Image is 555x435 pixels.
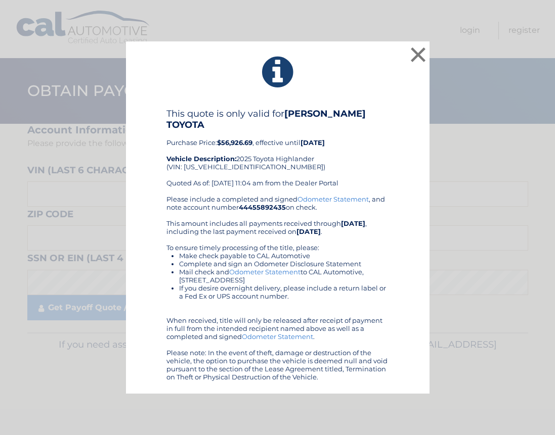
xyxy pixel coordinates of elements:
li: If you desire overnight delivery, please include a return label or a Fed Ex or UPS account number. [179,284,389,300]
strong: Vehicle Description: [166,155,236,163]
b: [PERSON_NAME] TOYOTA [166,108,366,130]
div: Please include a completed and signed , and note account number on check. This amount includes al... [166,195,389,381]
a: Odometer Statement [242,332,313,341]
div: Purchase Price: , effective until 2025 Toyota Highlander (VIN: [US_VEHICLE_IDENTIFICATION_NUMBER]... [166,108,389,195]
a: Odometer Statement [297,195,369,203]
b: [DATE] [341,219,365,227]
b: [DATE] [296,227,321,235]
li: Mail check and to CAL Automotive, [STREET_ADDRESS] [179,268,389,284]
li: Complete and sign an Odometer Disclosure Statement [179,260,389,268]
h4: This quote is only valid for [166,108,389,130]
button: × [408,44,429,65]
b: $56,926.69 [217,138,252,147]
li: Make check payable to CAL Automotive [179,252,389,260]
a: Odometer Statement [229,268,301,276]
b: 44455892435 [239,203,286,211]
b: [DATE] [301,138,325,147]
